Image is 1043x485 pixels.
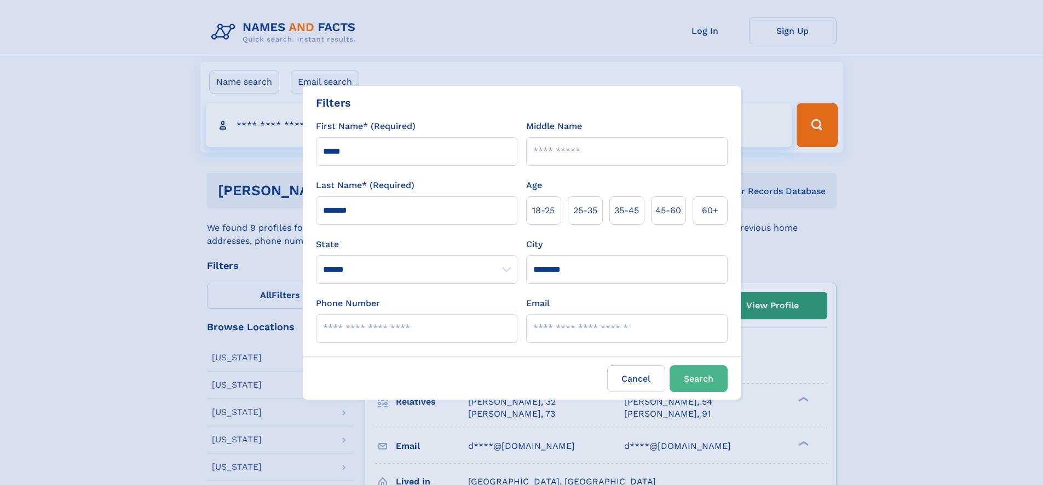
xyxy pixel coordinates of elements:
[573,204,597,217] span: 25‑35
[702,204,718,217] span: 60+
[532,204,555,217] span: 18‑25
[526,297,550,310] label: Email
[526,238,543,251] label: City
[316,297,380,310] label: Phone Number
[316,120,416,133] label: First Name* (Required)
[316,179,414,192] label: Last Name* (Required)
[526,120,582,133] label: Middle Name
[316,238,517,251] label: State
[655,204,681,217] span: 45‑60
[526,179,542,192] label: Age
[607,365,665,392] label: Cancel
[614,204,639,217] span: 35‑45
[670,365,728,392] button: Search
[316,95,351,111] div: Filters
